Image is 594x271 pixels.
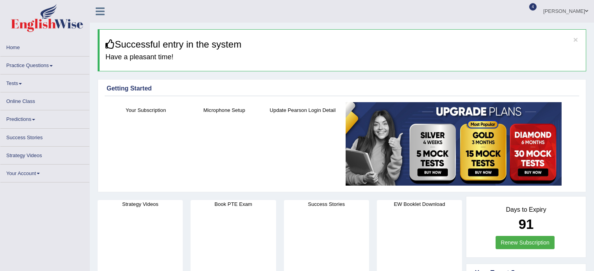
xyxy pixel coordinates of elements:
h4: Book PTE Exam [191,200,276,208]
div: Getting Started [107,84,577,93]
a: Success Stories [0,129,89,144]
button: × [573,35,578,44]
a: Online Class [0,92,89,108]
a: Your Account [0,165,89,180]
h4: Update Pearson Login Detail [268,106,338,114]
h4: Your Subscription [111,106,181,114]
h4: Have a pleasant time! [105,53,580,61]
h4: EW Booklet Download [377,200,462,208]
span: 4 [529,3,537,11]
h3: Successful entry in the system [105,39,580,50]
a: Predictions [0,110,89,126]
img: small5.jpg [346,102,562,186]
b: 91 [519,216,534,232]
h4: Days to Expiry [475,206,577,213]
a: Tests [0,74,89,90]
h4: Strategy Videos [98,200,183,208]
a: Home [0,39,89,54]
h4: Success Stories [284,200,369,208]
a: Renew Subscription [496,236,555,249]
a: Practice Questions [0,57,89,72]
h4: Microphone Setup [189,106,260,114]
a: Strategy Videos [0,147,89,162]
